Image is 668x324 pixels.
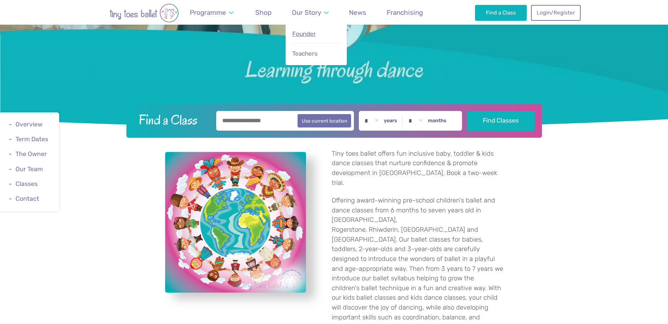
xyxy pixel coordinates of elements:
label: months [428,118,447,124]
a: Teachers [292,46,341,61]
a: Login/Register [531,5,580,20]
img: tiny toes ballet [88,4,200,23]
a: Classes [15,180,38,187]
a: Franchising [383,4,426,21]
span: Founder [292,30,316,37]
span: Shop [255,8,271,17]
a: Programme [187,4,237,21]
a: Shop [252,4,275,21]
a: Our Story [288,4,332,21]
button: Find Classes [467,111,535,131]
label: years [384,118,397,124]
span: Teachers [292,50,318,57]
a: Term Dates [15,136,48,143]
a: Contact [15,195,39,202]
span: Our Story [292,8,321,17]
span: News [349,8,366,17]
a: Overview [15,121,43,128]
a: View full-size image [165,152,306,293]
a: Our Team [15,166,43,173]
p: Tiny toes ballet offers fun inclusive baby, toddler & kids dance classes that nurture confidence ... [332,149,503,188]
button: Use current location [298,114,351,127]
a: Find a Class [475,5,527,20]
h2: Find a Class [133,111,211,129]
a: Founder [292,26,341,42]
a: The Owner [15,151,47,158]
span: Programme [190,8,226,17]
span: Franchising [387,8,423,17]
a: News [346,4,370,21]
